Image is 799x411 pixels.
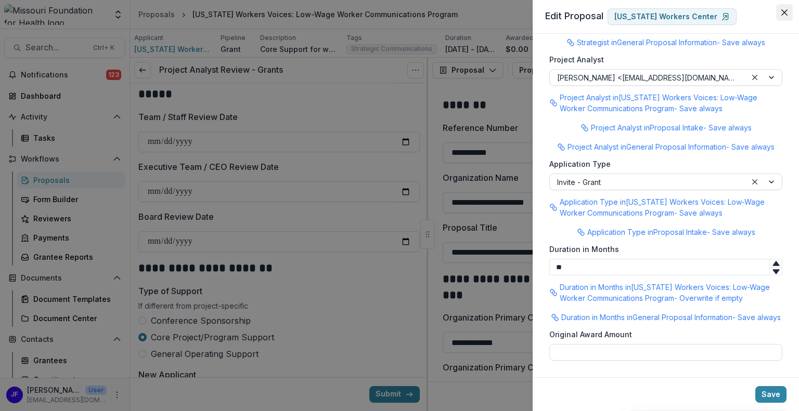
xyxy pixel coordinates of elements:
button: Close [776,4,793,21]
p: Project Analyst in [US_STATE] Workers Voices: Low-Wage Worker Communications Program - Save always [560,92,782,114]
p: Duration in Months in General Proposal Information - Save always [561,312,781,323]
p: [US_STATE] Workers Center [614,12,717,21]
label: Project Analyst [549,54,776,65]
p: Project Analyst in General Proposal Information - Save always [568,141,775,152]
p: Application Type in Proposal Intake - Save always [587,227,755,237]
label: Application Type [549,158,776,169]
div: Clear selected options [749,176,761,188]
label: Original Award Amount [549,329,776,340]
a: [US_STATE] Workers Center [608,8,737,25]
p: Duration in Months in [US_STATE] Workers Voices: Low-Wage Worker Communications Program - Overwri... [560,282,782,303]
p: Strategist in General Proposal Information - Save always [577,37,765,48]
span: Edit Proposal [545,10,603,21]
p: Project Analyst in Proposal Intake - Save always [591,122,752,133]
div: Clear selected options [749,71,761,84]
p: Application Type in [US_STATE] Workers Voices: Low-Wage Worker Communications Program - Save always [560,196,782,218]
label: Duration in Months [549,244,776,255]
button: Save [755,386,787,403]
